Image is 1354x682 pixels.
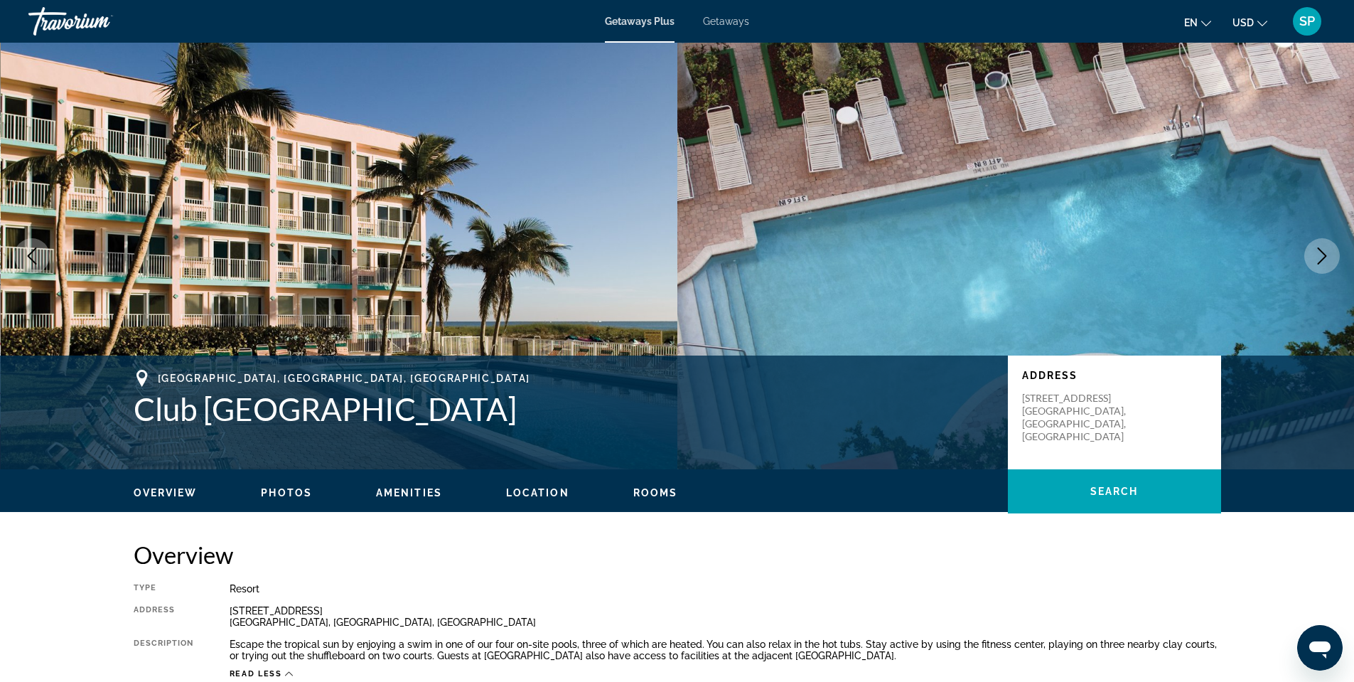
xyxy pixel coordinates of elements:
[134,605,194,628] div: Address
[1008,469,1221,513] button: Search
[506,487,569,499] span: Location
[14,238,50,274] button: Previous image
[230,605,1221,628] div: [STREET_ADDRESS] [GEOGRAPHIC_DATA], [GEOGRAPHIC_DATA], [GEOGRAPHIC_DATA]
[230,583,1221,595] div: Resort
[1022,370,1207,381] p: Address
[134,390,994,427] h1: Club [GEOGRAPHIC_DATA]
[28,3,171,40] a: Travorium
[376,486,442,499] button: Amenities
[134,540,1221,569] h2: Overview
[230,668,294,679] button: Read less
[1289,6,1326,36] button: User Menu
[1232,17,1254,28] span: USD
[134,487,198,499] span: Overview
[230,669,282,678] span: Read less
[230,639,1221,661] div: Escape the tropical sun by enjoying a swim in one of our four on-site pools, three of which are h...
[134,639,194,661] div: Description
[1297,625,1343,671] iframe: Button to launch messaging window
[633,486,678,499] button: Rooms
[605,16,675,27] a: Getaways Plus
[1022,392,1136,443] p: [STREET_ADDRESS] [GEOGRAPHIC_DATA], [GEOGRAPHIC_DATA], [GEOGRAPHIC_DATA]
[506,486,569,499] button: Location
[1184,12,1211,33] button: Change language
[134,486,198,499] button: Overview
[158,373,530,384] span: [GEOGRAPHIC_DATA], [GEOGRAPHIC_DATA], [GEOGRAPHIC_DATA]
[261,487,312,499] span: Photos
[1299,14,1315,28] span: SP
[134,583,194,595] div: Type
[1232,12,1267,33] button: Change currency
[376,487,442,499] span: Amenities
[703,16,749,27] a: Getaways
[1090,486,1139,497] span: Search
[1304,238,1340,274] button: Next image
[261,486,312,499] button: Photos
[633,487,678,499] span: Rooms
[1184,17,1198,28] span: en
